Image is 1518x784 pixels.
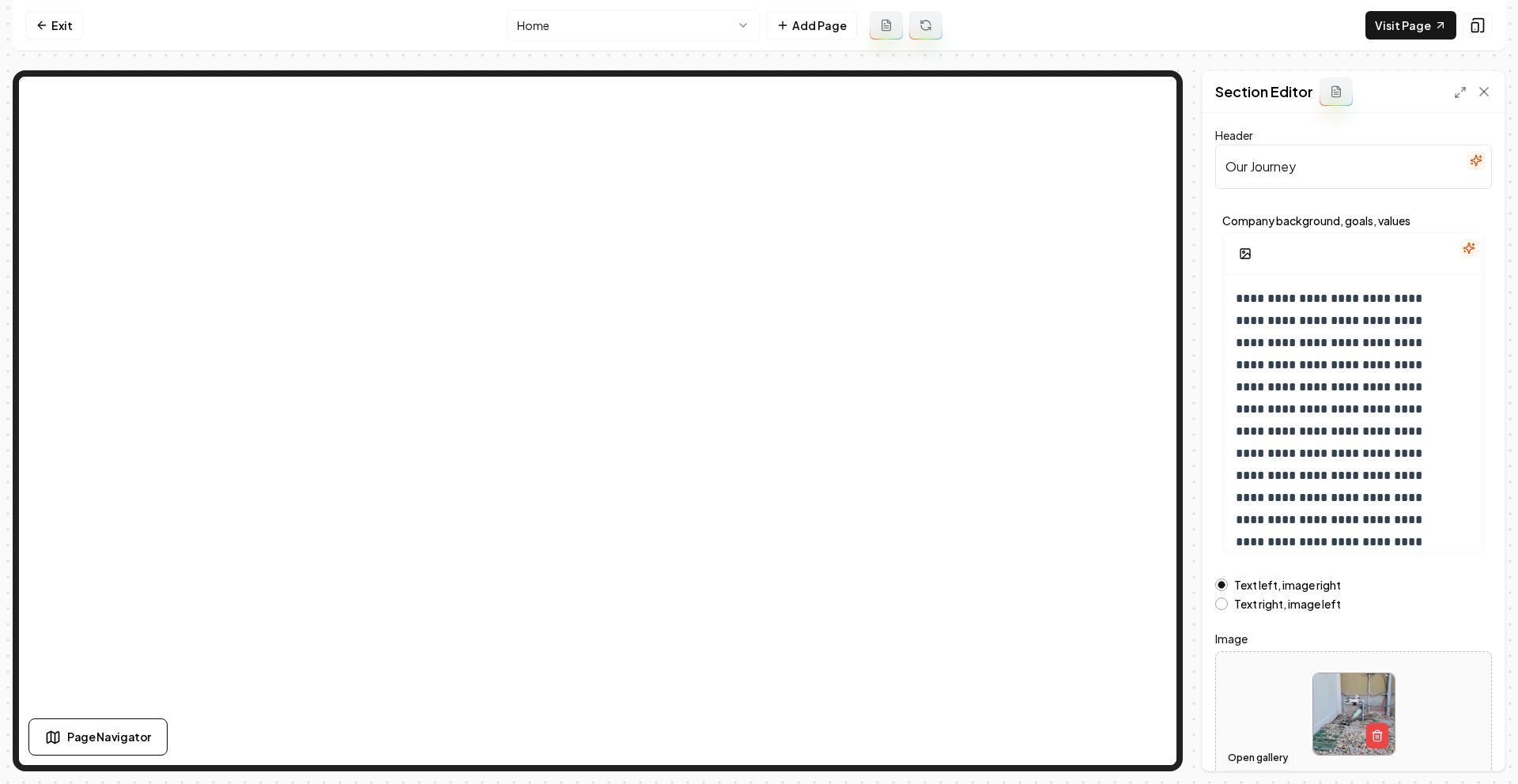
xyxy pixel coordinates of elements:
[870,11,903,40] button: Add admin page prompt
[1313,673,1395,755] img: image
[1215,629,1492,648] label: Image
[1215,128,1253,142] label: Header
[1222,745,1293,771] button: Open gallery
[766,11,857,40] button: Add Page
[1234,579,1341,590] label: Text left, image right
[1234,598,1341,609] label: Text right, image left
[25,11,83,40] a: Exit
[1215,81,1313,103] h2: Section Editor
[67,729,151,745] span: Page Navigator
[1320,77,1353,106] button: Add admin section prompt
[28,718,168,756] button: Page Navigator
[1215,145,1492,189] input: Header
[909,11,942,40] button: Regenerate page
[1222,215,1485,226] label: Company background, goals, values
[1229,239,1261,268] button: Add Image
[1365,11,1456,40] a: Visit Page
